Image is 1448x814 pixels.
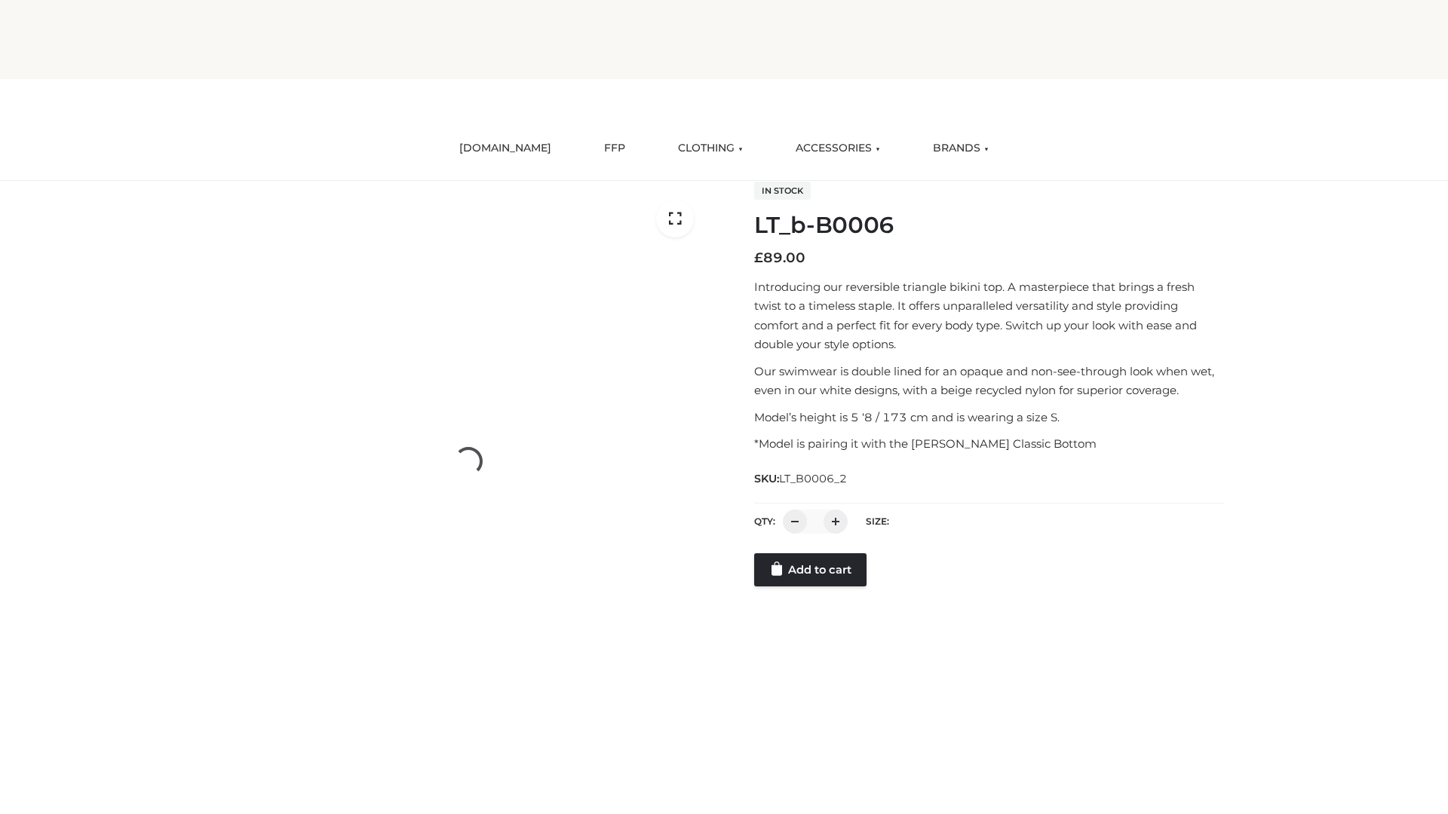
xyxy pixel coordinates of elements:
a: CLOTHING [667,132,754,165]
span: LT_B0006_2 [779,472,847,485]
label: QTY: [754,516,775,527]
p: Our swimwear is double lined for an opaque and non-see-through look when wet, even in our white d... [754,362,1224,400]
a: BRANDS [922,132,1000,165]
span: £ [754,249,763,266]
a: FFP [593,132,637,165]
bdi: 89.00 [754,249,805,266]
span: SKU: [754,470,848,488]
p: Introducing our reversible triangle bikini top. A masterpiece that brings a fresh twist to a time... [754,277,1224,354]
label: Size: [866,516,889,527]
p: *Model is pairing it with the [PERSON_NAME] Classic Bottom [754,434,1224,454]
span: In stock [754,182,811,200]
a: [DOMAIN_NAME] [448,132,563,165]
h1: LT_b-B0006 [754,212,1224,239]
a: Add to cart [754,553,867,586]
a: ACCESSORIES [784,132,891,165]
p: Model’s height is 5 ‘8 / 173 cm and is wearing a size S. [754,408,1224,427]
